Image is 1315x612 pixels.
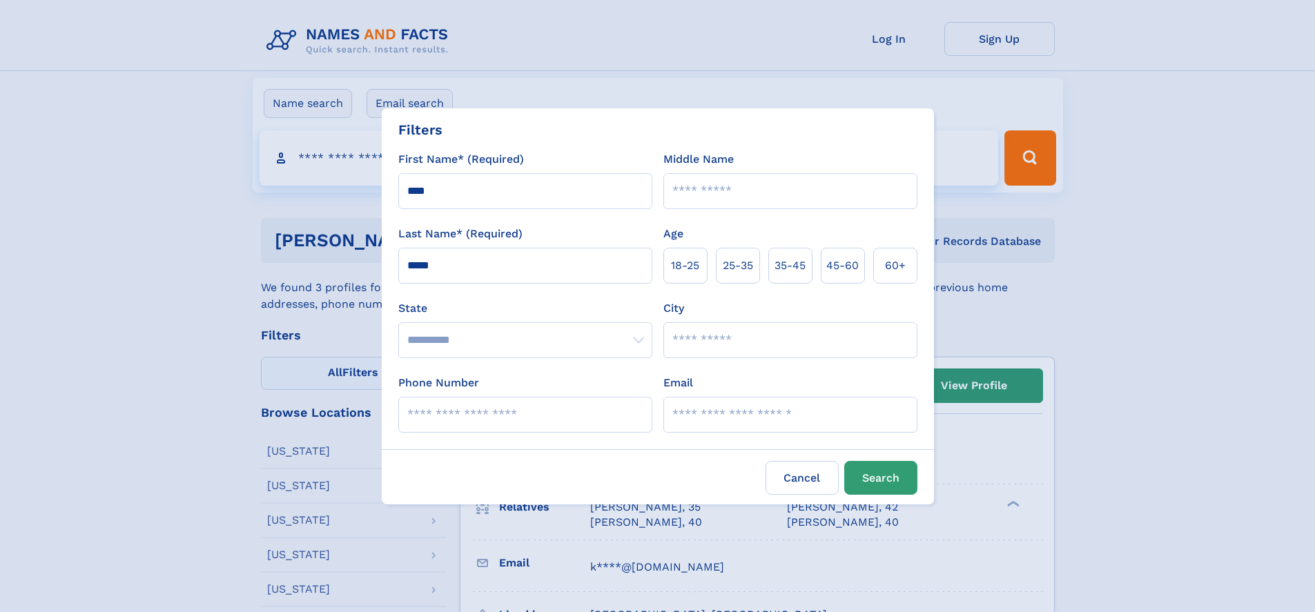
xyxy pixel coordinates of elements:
[663,300,684,317] label: City
[766,461,839,495] label: Cancel
[663,375,693,391] label: Email
[671,257,699,274] span: 18‑25
[663,226,683,242] label: Age
[398,151,524,168] label: First Name* (Required)
[844,461,917,495] button: Search
[775,257,806,274] span: 35‑45
[398,226,523,242] label: Last Name* (Required)
[398,300,652,317] label: State
[723,257,753,274] span: 25‑35
[398,375,479,391] label: Phone Number
[398,119,442,140] div: Filters
[885,257,906,274] span: 60+
[826,257,859,274] span: 45‑60
[663,151,734,168] label: Middle Name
